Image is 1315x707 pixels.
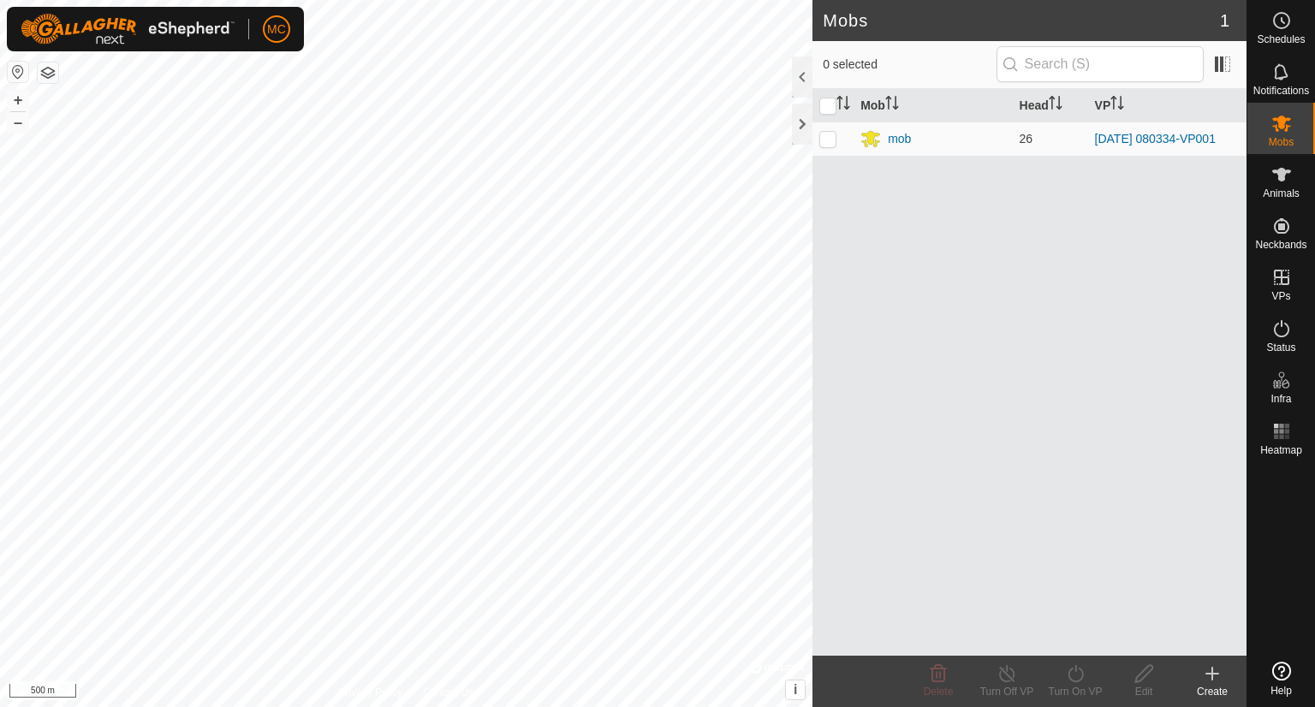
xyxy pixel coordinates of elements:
p-sorticon: Activate to sort [885,98,899,112]
h2: Mobs [823,10,1220,31]
button: Reset Map [8,62,28,82]
span: i [794,682,797,697]
span: Schedules [1257,34,1305,45]
span: VPs [1271,291,1290,301]
th: Mob [854,89,1012,122]
th: Head [1013,89,1088,122]
input: Search (S) [997,46,1204,82]
div: Edit [1110,684,1178,699]
span: 0 selected [823,56,996,74]
a: [DATE] 080334-VP001 [1095,132,1216,146]
button: + [8,90,28,110]
button: Map Layers [38,62,58,83]
span: Animals [1263,188,1300,199]
span: Mobs [1269,137,1294,147]
span: Delete [924,686,954,698]
p-sorticon: Activate to sort [1110,98,1124,112]
span: Help [1270,686,1292,696]
img: Gallagher Logo [21,14,235,45]
th: VP [1088,89,1247,122]
span: Neckbands [1255,240,1306,250]
a: Help [1247,655,1315,703]
div: Turn Off VP [973,684,1041,699]
span: Status [1266,342,1295,353]
button: i [786,680,805,699]
a: Privacy Policy [339,685,403,700]
span: Infra [1270,394,1291,404]
button: – [8,112,28,133]
div: mob [888,130,911,148]
span: 26 [1020,132,1033,146]
span: MC [267,21,286,39]
span: Notifications [1253,86,1309,96]
div: Create [1178,684,1247,699]
div: Turn On VP [1041,684,1110,699]
span: Heatmap [1260,445,1302,455]
p-sorticon: Activate to sort [836,98,850,112]
span: 1 [1220,8,1229,33]
a: Contact Us [423,685,473,700]
p-sorticon: Activate to sort [1049,98,1062,112]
